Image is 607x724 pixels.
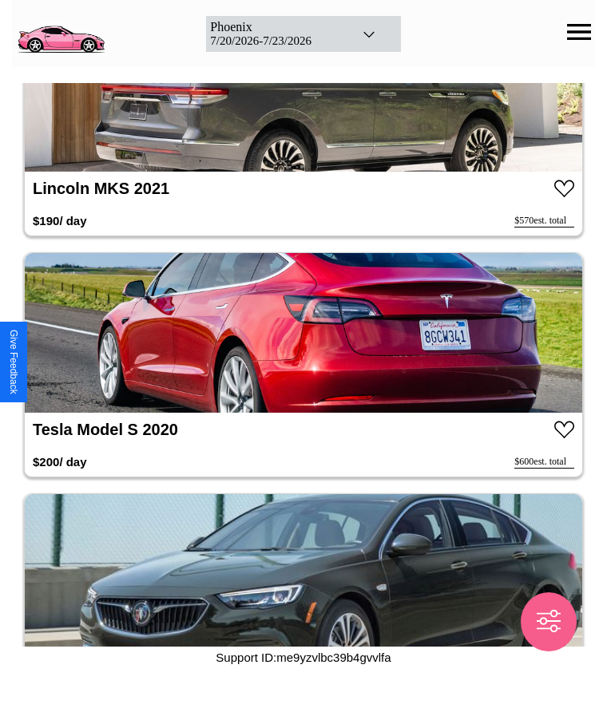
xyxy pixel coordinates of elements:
p: Support ID: me9yzvlbc39b4gvvlfa [216,647,391,668]
a: Tesla Model S 2020 [33,421,178,438]
div: 7 / 20 / 2026 - 7 / 23 / 2026 [210,34,340,48]
div: Phoenix [210,20,340,34]
div: $ 570 est. total [514,215,574,227]
a: Lincoln MKS 2021 [33,180,169,197]
h3: $ 200 / day [33,447,87,477]
div: $ 600 est. total [514,456,574,469]
h3: $ 190 / day [33,206,87,235]
img: logo [12,8,109,56]
div: Give Feedback [8,330,19,394]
